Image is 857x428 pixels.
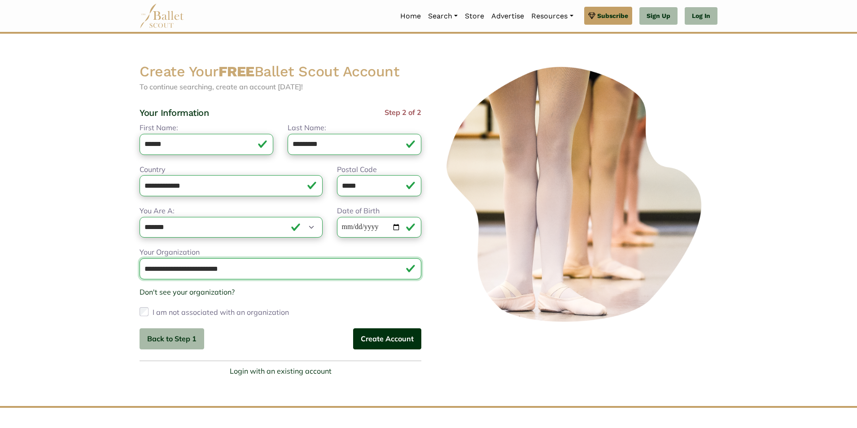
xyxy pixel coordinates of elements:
[436,62,717,327] img: ballerinas
[140,164,166,176] label: Country
[685,7,717,25] a: Log In
[461,7,488,26] a: Store
[588,11,595,21] img: gem.svg
[397,7,424,26] a: Home
[153,305,289,319] label: I am not associated with an organization
[424,7,461,26] a: Search
[140,287,235,296] a: Don't see your organization?
[337,205,380,217] label: Date of Birth
[140,107,209,119] h4: Your Information
[140,122,178,134] label: First Name:
[140,328,204,349] button: Back to Step 1
[488,7,528,26] a: Advertise
[288,122,326,134] label: Last Name:
[385,107,421,122] span: Step 2 of 2
[230,366,332,377] a: Login with an existing account
[337,164,377,176] label: Postal Code
[528,7,577,26] a: Resources
[584,7,632,25] a: Subscribe
[639,7,678,25] a: Sign Up
[597,11,628,21] span: Subscribe
[140,82,303,91] span: To continue searching, create an account [DATE]!
[219,63,254,80] strong: FREE
[140,247,200,258] label: Your Organization
[140,62,421,81] h2: Create Your Ballet Scout Account
[140,205,175,217] label: You Are A:
[353,328,421,349] button: Create Account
